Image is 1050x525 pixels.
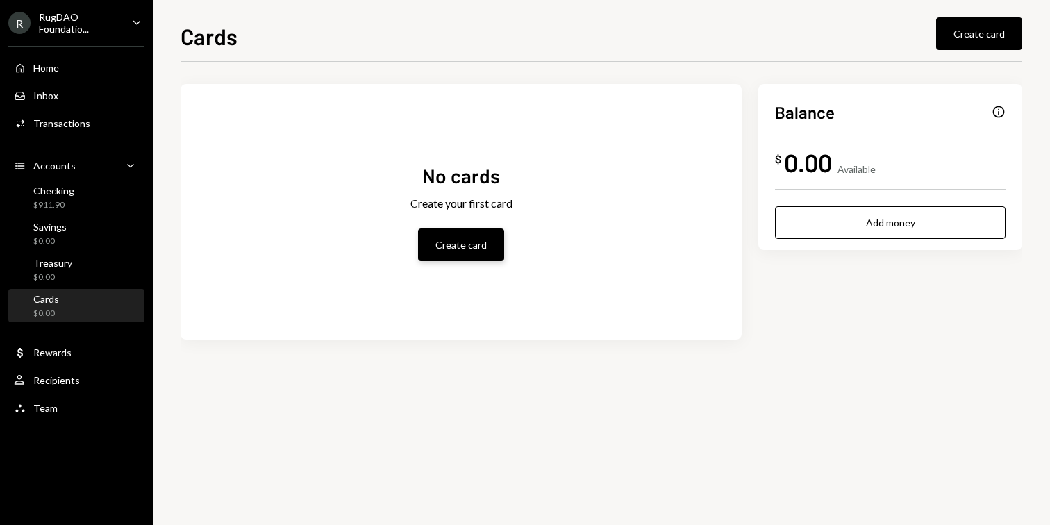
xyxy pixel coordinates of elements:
a: Savings$0.00 [8,217,144,250]
div: $0.00 [33,272,72,283]
h1: Cards [181,22,237,50]
div: RugDAO Foundatio... [39,11,121,35]
h2: Balance [775,101,835,124]
button: Create card [418,228,504,261]
div: Rewards [33,347,72,358]
div: Checking [33,185,74,197]
a: Recipients [8,367,144,392]
a: Rewards [8,340,144,365]
div: Inbox [33,90,58,101]
a: Inbox [8,83,144,108]
div: R [8,12,31,34]
button: Create card [936,17,1022,50]
div: Create your first card [410,195,512,212]
div: Treasury [33,257,72,269]
div: No cards [422,162,500,190]
div: Available [837,163,876,175]
div: Savings [33,221,67,233]
a: Checking$911.90 [8,181,144,214]
a: Cards$0.00 [8,289,144,322]
div: Transactions [33,117,90,129]
div: 0.00 [784,147,832,178]
a: Accounts [8,153,144,178]
a: Team [8,395,144,420]
div: $0.00 [33,308,59,319]
div: $ [775,152,781,166]
div: $0.00 [33,235,67,247]
a: Transactions [8,110,144,135]
div: Team [33,402,58,414]
button: Add money [775,206,1006,239]
div: $911.90 [33,199,74,211]
div: Recipients [33,374,80,386]
div: Home [33,62,59,74]
div: Accounts [33,160,76,172]
div: Cards [33,293,59,305]
a: Home [8,55,144,80]
a: Treasury$0.00 [8,253,144,286]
